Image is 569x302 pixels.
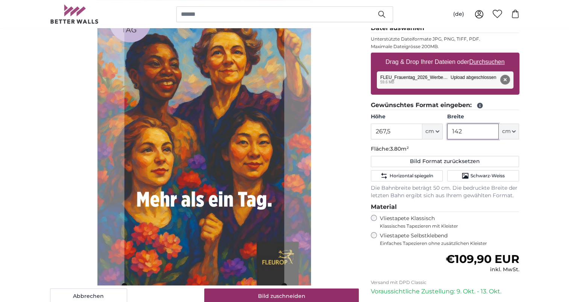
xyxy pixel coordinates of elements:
u: Durchsuchen [469,59,504,65]
span: cm [425,128,434,135]
legend: Gewünschtes Format eingeben: [371,101,519,110]
button: cm [499,124,519,139]
span: Schwarz-Weiss [470,173,505,179]
p: Versand mit DPD Classic [371,279,519,285]
span: cm [502,128,510,135]
span: Horizontal spiegeln [389,173,433,179]
button: Horizontal spiegeln [371,170,443,181]
p: Voraussichtliche Zustellung: 9. Okt. - 13. Okt. [371,287,519,296]
span: 3.80m² [390,145,409,152]
legend: Material [371,202,519,212]
span: Einfaches Tapezieren ohne zusätzlichen Kleister [380,240,519,246]
span: €109,90 EUR [445,252,519,266]
button: Bild Format zurücksetzen [371,156,519,167]
img: Betterwalls [50,5,99,24]
div: inkl. MwSt. [445,266,519,273]
button: cm [422,124,443,139]
button: Schwarz-Weiss [447,170,519,181]
label: Vliestapete Klassisch [380,215,513,229]
legend: Datei auswählen [371,24,519,33]
p: Unterstützte Dateiformate JPG, PNG, TIFF, PDF. [371,36,519,42]
p: Die Bahnbreite beträgt 50 cm. Die bedruckte Breite der letzten Bahn ergibt sich aus Ihrem gewählt... [371,184,519,199]
label: Drag & Drop Ihrer Dateien oder [382,54,508,69]
label: Vliestapete Selbstklebend [380,232,519,246]
p: Fläche: [371,145,519,153]
label: Breite [447,113,519,121]
button: (de) [447,8,470,21]
span: Klassisches Tapezieren mit Kleister [380,223,513,229]
label: Höhe [371,113,443,121]
p: Maximale Dateigrösse 200MB. [371,44,519,50]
